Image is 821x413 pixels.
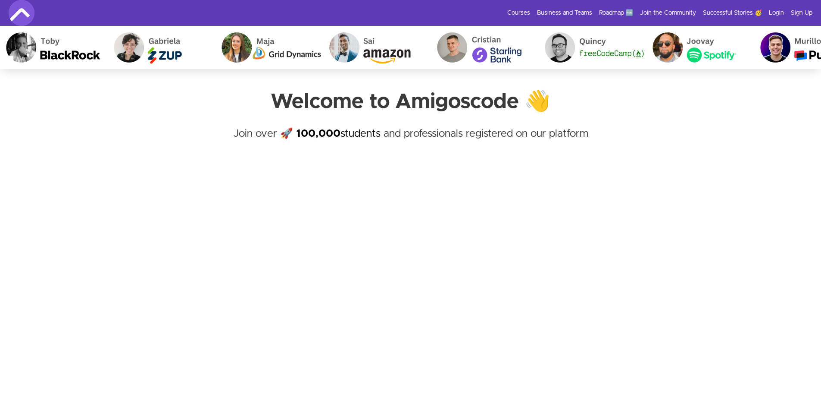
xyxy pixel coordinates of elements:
a: Roadmap 🆕 [599,9,633,17]
a: Sign Up [791,9,812,17]
a: Courses [507,9,530,17]
img: Joovay [643,26,751,69]
img: Quincy [536,26,643,69]
img: Sai [320,26,428,69]
strong: 100,000 [296,129,340,139]
img: Cristian [428,26,536,69]
img: Gabriela [105,26,212,69]
a: 100,000students [296,129,381,139]
a: Business and Teams [537,9,592,17]
img: Maja [212,26,320,69]
strong: Welcome to Amigoscode 👋 [271,91,550,112]
iframe: Video Player [204,186,333,251]
a: Login [769,9,784,17]
a: Successful Stories 🥳 [703,9,762,17]
h4: Join over 🚀 and professionals registered on our platform [204,126,618,157]
a: Join the Community [640,9,696,17]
